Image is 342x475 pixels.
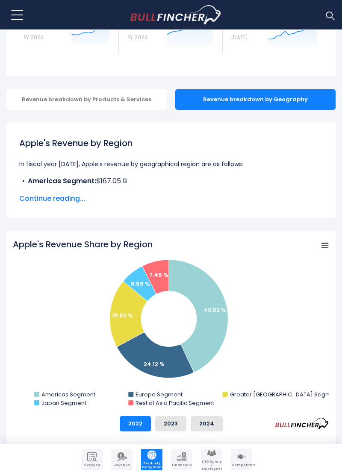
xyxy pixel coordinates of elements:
span: CEO Salary / Employees [202,460,221,471]
a: Company Financials [171,449,192,470]
small: [DATE] [231,34,248,41]
button: 2022 [120,416,151,431]
a: Company Competitors [231,449,252,470]
text: Europe Segment [136,390,183,399]
text: 6.59 % [131,280,150,288]
div: Revenue breakdown by Products & Services [6,89,167,110]
text: Japan Segment [41,399,86,407]
a: Company Employees [201,449,222,470]
text: Rest of Asia Pacific Segment [136,399,214,407]
a: Company Revenue [111,449,133,470]
small: FY 2024 [24,34,44,41]
div: Revenue breakdown by Geography [175,89,336,110]
svg: Apple's Revenue Share by Region [13,238,329,409]
text: 7.45 % [149,271,168,279]
text: 24.12 % [144,360,165,368]
span: Product / Geography [142,462,162,469]
span: Continue reading... [19,194,323,204]
button: 2023 [155,416,186,431]
span: Financials [172,463,192,467]
small: FY 2024 [127,34,148,41]
li: $101.33 B [19,186,323,196]
b: Europe Segment: [28,186,87,196]
a: Go to homepage [130,5,222,25]
text: 18.82 % [112,311,133,320]
a: Company Overview [81,449,103,470]
b: Americas Segment: [28,176,96,186]
span: Overview [82,463,102,467]
strong: 164,000 [127,18,167,31]
a: Company Product/Geography [141,449,162,470]
strong: $3.39 T [231,18,268,31]
text: Americas Segment [41,390,95,399]
button: 2024 [191,416,223,431]
text: Greater [GEOGRAPHIC_DATA] Segment [230,390,340,399]
span: Revenue [112,463,132,467]
li: $167.05 B [19,176,323,186]
p: In fiscal year [DATE], Apple's revenue by geographical region are as follows: [19,159,323,169]
strong: $391.04 B [24,18,71,31]
tspan: Apple's Revenue Share by Region [13,238,153,250]
span: Competitors [232,463,251,467]
img: bullfincher logo [130,5,222,25]
text: 43.02 % [203,306,226,314]
h1: Apple's Revenue by Region [19,137,323,150]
